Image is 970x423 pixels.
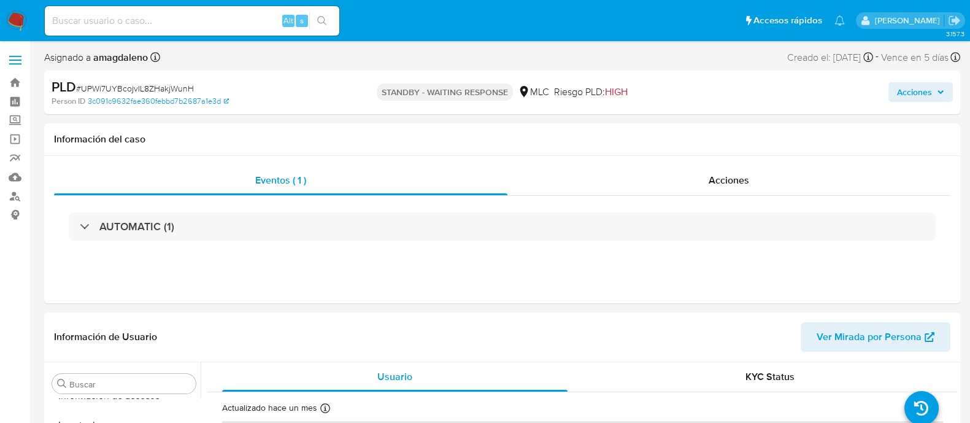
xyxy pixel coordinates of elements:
span: Vence en 5 días [881,51,949,64]
b: amagdaleno [91,50,148,64]
span: HIGH [605,85,628,99]
span: - [876,49,879,66]
p: Actualizado hace un mes [222,402,317,414]
span: Acciones [897,82,932,102]
span: # UPWi7UYBcojvIL8ZHakjWunH [76,82,194,95]
div: Creado el: [DATE] [787,49,873,66]
h3: AUTOMATIC (1) [99,220,174,233]
span: KYC Status [745,370,795,384]
input: Buscar [69,379,191,390]
h1: Información del caso [54,133,950,146]
b: Person ID [52,96,85,107]
span: Usuario [377,370,412,384]
div: AUTOMATIC (1) [69,212,936,241]
input: Buscar usuario o caso... [45,13,339,29]
button: search-icon [309,12,334,29]
span: Eventos ( 1 ) [255,173,306,187]
span: Alt [283,15,293,26]
span: Ver Mirada por Persona [817,322,922,352]
div: MLC [518,85,549,99]
button: Buscar [57,379,67,389]
a: 3c091c9632fae360febbd7b2687a1e3d [88,96,229,107]
button: Ver Mirada por Persona [801,322,950,352]
p: aline.magdaleno@mercadolibre.com [874,15,944,26]
p: STANDBY - WAITING RESPONSE [377,83,513,101]
span: Asignado a [44,51,148,64]
a: Salir [948,14,961,27]
a: Notificaciones [834,15,845,26]
span: Accesos rápidos [753,14,822,27]
button: Acciones [888,82,953,102]
span: s [300,15,304,26]
span: Acciones [709,173,749,187]
h1: Información de Usuario [54,331,157,343]
span: Riesgo PLD: [554,85,628,99]
b: PLD [52,77,76,96]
